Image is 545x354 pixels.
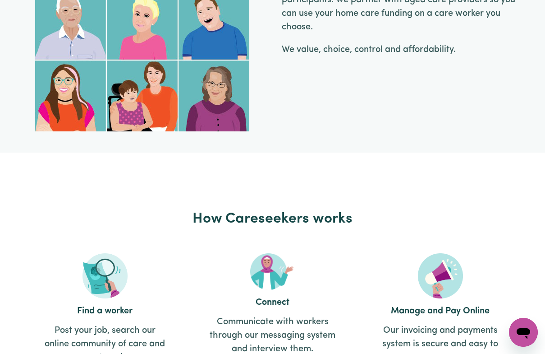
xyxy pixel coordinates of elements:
[282,43,524,56] p: We value, choice, control and affordability.
[210,297,336,308] h2: Connect
[509,318,538,347] iframe: 用于启动消息传送窗口的按钮，正在对话
[21,210,524,228] h2: How Careseekers works
[82,253,128,298] img: Search
[377,306,504,317] h2: Manage and Pay Online
[42,306,168,317] h2: Find a worker
[418,253,463,298] img: Manage and Pay Online
[250,253,295,290] img: Connect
